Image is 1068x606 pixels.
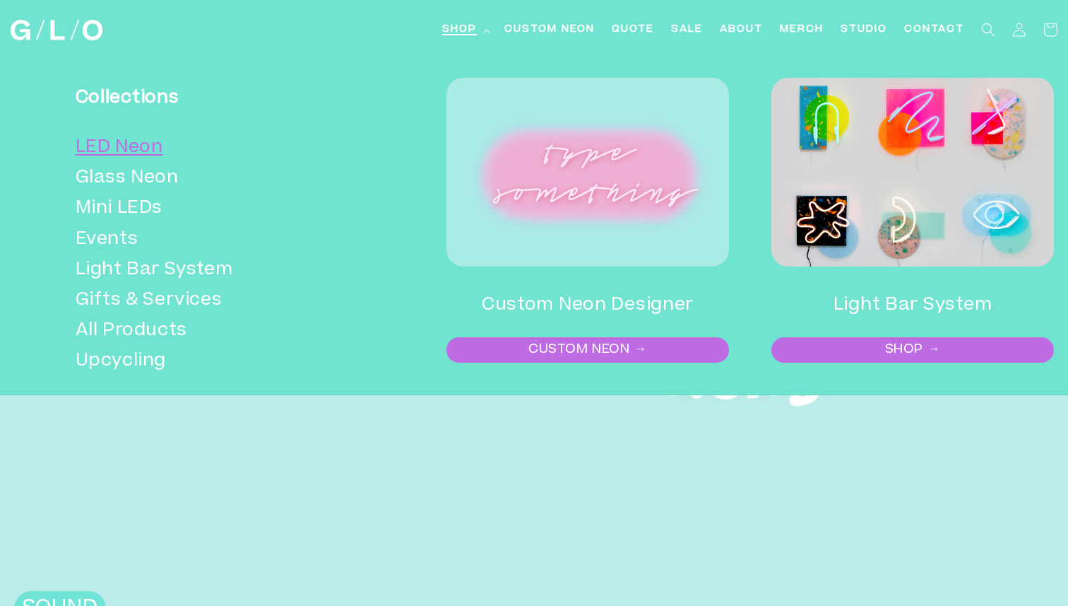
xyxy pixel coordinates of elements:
[504,23,595,37] span: Custom Neon
[446,78,729,267] img: Image 1
[76,286,357,316] a: Gifts & Services
[76,163,357,194] a: Glass Neon
[448,339,728,361] a: CUSTOM NEON →
[841,23,887,37] span: Studio
[76,225,357,255] a: Events
[434,14,496,46] summary: Shop
[896,14,973,46] a: Contact
[814,408,1068,606] iframe: Chat Widget
[76,255,357,286] a: Light Bar System
[773,339,1052,361] a: SHOP →
[720,23,763,37] span: About
[76,346,357,377] a: Upcycling
[612,23,654,37] span: Quote
[973,14,1004,45] summary: Search
[76,316,357,346] a: All Products
[771,288,1054,323] h2: Light Bar System
[711,14,771,46] a: About
[442,23,477,37] span: Shop
[780,23,824,37] span: Merch
[76,81,357,116] h3: Collections
[671,23,703,37] span: SALE
[446,288,729,323] h2: Custom Neon Designer
[771,14,832,46] a: Merch
[904,23,964,37] span: Contact
[76,194,357,224] a: Mini LEDs
[603,14,663,46] a: Quote
[6,15,108,46] a: GLO Studio
[76,133,357,163] a: LED Neon
[832,14,896,46] a: Studio
[771,78,1054,267] img: Image 2
[663,14,711,46] a: SALE
[11,20,102,40] img: GLO Studio
[496,14,603,46] a: Custom Neon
